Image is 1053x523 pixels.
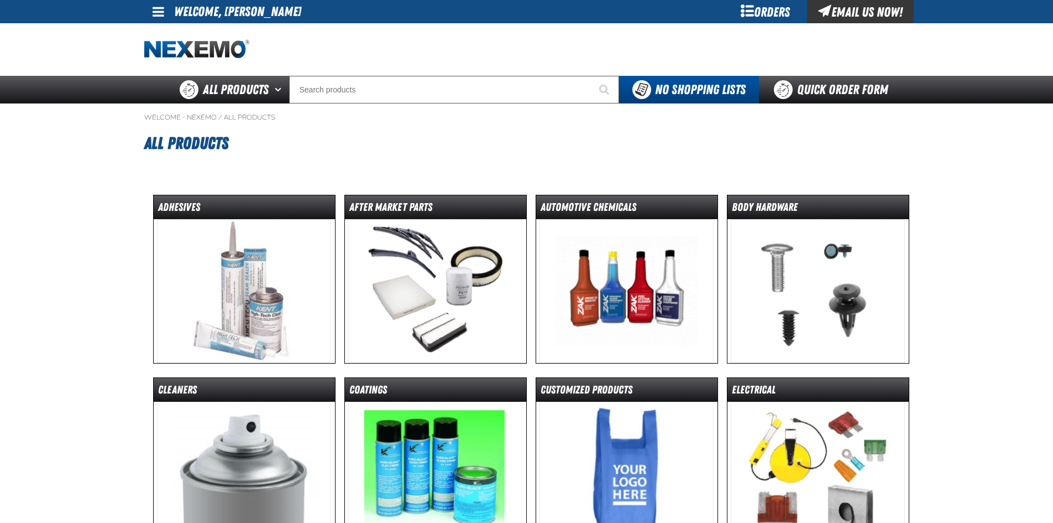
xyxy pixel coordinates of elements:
a: All Products [224,113,275,122]
a: Body Hardware [727,195,909,364]
a: Welcome - Nexemo [144,113,217,122]
a: Automotive Chemicals [536,195,718,364]
img: Nexemo logo [144,40,249,59]
dt: After Market Parts [345,200,526,219]
img: Body Hardware [731,219,905,363]
dt: Cleaners [154,382,335,402]
button: Start Searching [591,76,619,103]
a: Home [144,40,249,59]
img: Adhesives [157,219,331,363]
dt: Adhesives [154,200,335,219]
img: After Market Parts [348,219,522,363]
a: After Market Parts [344,195,527,364]
h1: All Products [144,128,909,158]
button: You do not have available Shopping Lists. Open to Create a New List [619,76,759,103]
input: Search [289,76,619,103]
span: All Products [203,80,269,100]
span: / [218,113,222,122]
button: Open All Products pages [271,76,289,103]
dt: Electrical [727,382,909,402]
dt: Coatings [345,382,526,402]
nav: Breadcrumbs [144,113,909,122]
img: Automotive Chemicals [539,219,714,363]
dt: Customized Products [536,382,717,402]
dt: Body Hardware [727,200,909,219]
a: Adhesives [153,195,336,364]
dt: Automotive Chemicals [536,200,717,219]
a: Quick Order Form [759,76,909,103]
span: No Shopping Lists [655,82,746,97]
